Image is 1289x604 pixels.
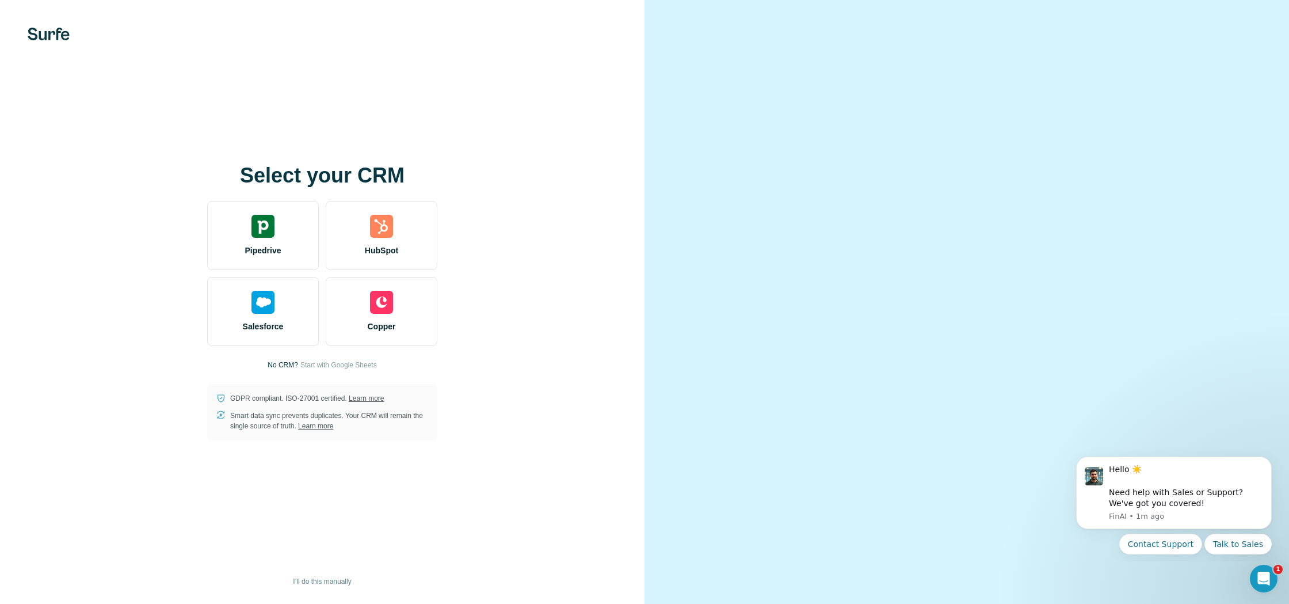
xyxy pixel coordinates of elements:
img: hubspot's logo [370,215,393,238]
img: copper's logo [370,291,393,314]
p: GDPR compliant. ISO-27001 certified. [230,393,384,404]
span: I’ll do this manually [293,576,351,587]
span: Pipedrive [245,245,281,256]
a: Learn more [349,394,384,402]
span: Copper [368,321,396,332]
img: salesforce's logo [251,291,274,314]
button: I’ll do this manually [285,573,359,590]
img: Surfe's logo [28,28,70,40]
p: No CRM? [268,360,298,370]
span: HubSpot [365,245,398,256]
img: pipedrive's logo [251,215,274,238]
p: Smart data sync prevents duplicates. Your CRM will remain the single source of truth. [230,411,428,431]
iframe: Intercom notifications message [1059,446,1289,561]
a: Learn more [298,422,333,430]
span: Salesforce [243,321,284,332]
span: 1 [1273,565,1283,574]
h1: Select your CRM [207,164,437,187]
iframe: Intercom live chat [1250,565,1277,592]
button: Start with Google Sheets [300,360,377,370]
